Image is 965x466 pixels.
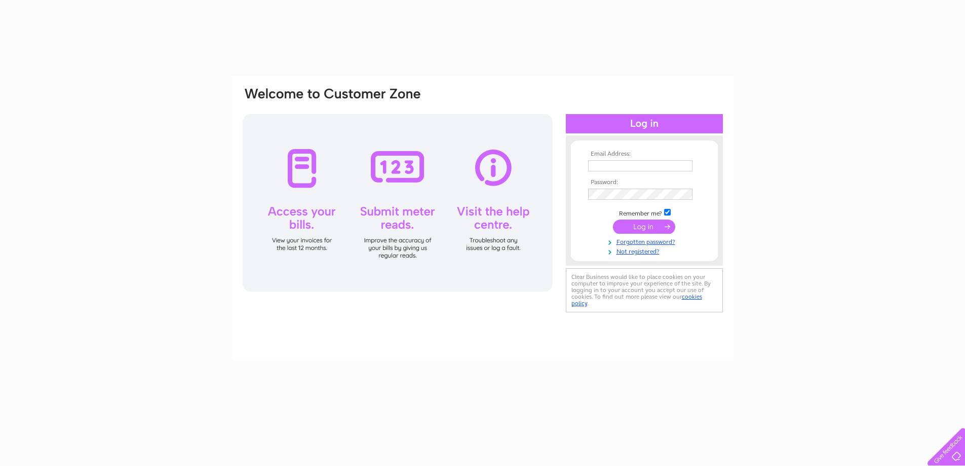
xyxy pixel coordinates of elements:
[586,151,703,158] th: Email Address:
[588,236,703,246] a: Forgotten password?
[588,246,703,256] a: Not registered?
[571,293,702,307] a: cookies policy
[586,179,703,186] th: Password:
[586,207,703,218] td: Remember me?
[566,268,723,312] div: Clear Business would like to place cookies on your computer to improve your experience of the sit...
[613,220,675,234] input: Submit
